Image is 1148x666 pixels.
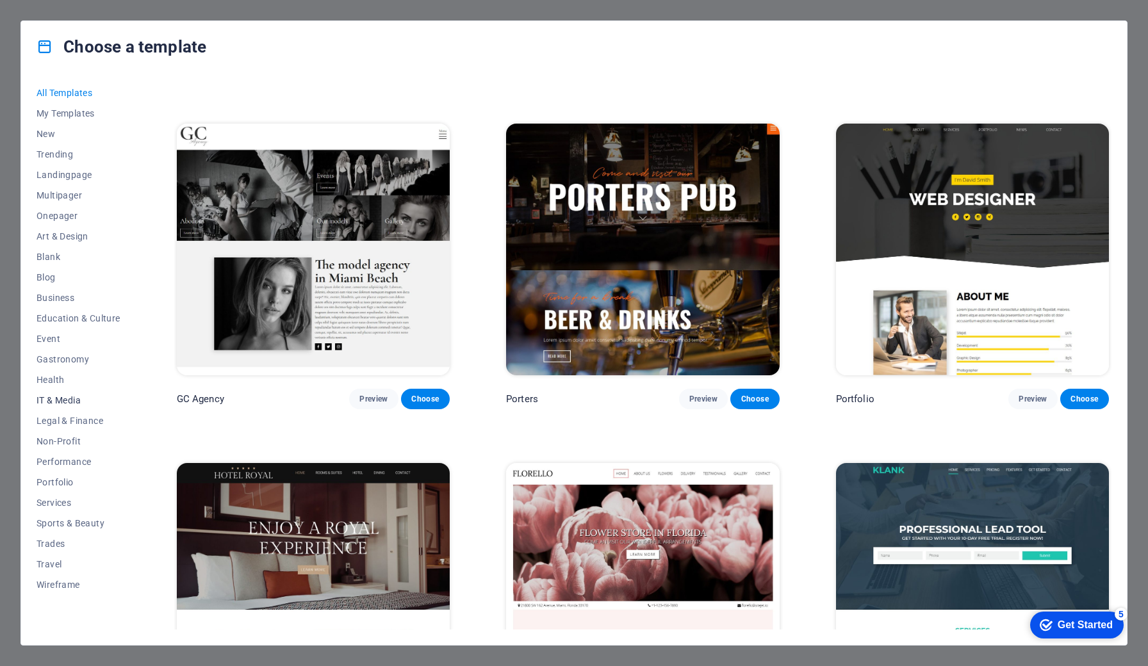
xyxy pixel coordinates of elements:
span: Non-Profit [37,436,120,446]
span: Sports & Beauty [37,518,120,528]
button: Travel [37,554,120,574]
button: Choose [730,389,779,409]
button: Choose [1060,389,1109,409]
span: All Templates [37,88,120,98]
p: GC Agency [177,393,224,405]
button: Sports & Beauty [37,513,120,533]
span: Business [37,293,120,303]
button: IT & Media [37,390,120,410]
p: Portfolio [836,393,874,405]
button: Onepager [37,206,120,226]
button: Services [37,492,120,513]
span: Education & Culture [37,313,120,323]
img: Porters [506,124,779,375]
p: Porters [506,393,538,405]
span: Onepager [37,211,120,221]
button: Landingpage [37,165,120,185]
button: Preview [1008,389,1057,409]
span: Trending [37,149,120,159]
span: Choose [741,394,769,404]
button: Event [37,329,120,349]
h4: Choose a template [37,37,206,57]
button: Portfolio [37,472,120,492]
button: Blank [37,247,120,267]
span: Performance [37,457,120,467]
button: My Templates [37,103,120,124]
span: Wireframe [37,580,120,590]
div: 5 [95,3,108,15]
span: Services [37,498,120,508]
span: Choose [1070,394,1099,404]
button: Preview [349,389,398,409]
button: Preview [679,389,728,409]
span: Travel [37,559,120,569]
button: Gastronomy [37,349,120,370]
button: Trending [37,144,120,165]
span: Blog [37,272,120,282]
button: Legal & Finance [37,410,120,431]
span: Multipager [37,190,120,200]
span: Landingpage [37,170,120,180]
span: My Templates [37,108,120,118]
div: Get Started [38,14,93,26]
button: New [37,124,120,144]
button: Art & Design [37,226,120,247]
span: Legal & Finance [37,416,120,426]
span: Choose [411,394,439,404]
button: Blog [37,267,120,288]
span: New [37,129,120,139]
div: Get Started 5 items remaining, 0% complete [10,6,104,33]
span: Art & Design [37,231,120,241]
button: Multipager [37,185,120,206]
span: Portfolio [37,477,120,487]
span: Blank [37,252,120,262]
button: Business [37,288,120,308]
button: All Templates [37,83,120,103]
button: Non-Profit [37,431,120,451]
button: Trades [37,533,120,554]
button: Wireframe [37,574,120,595]
span: Health [37,375,120,385]
img: Portfolio [836,124,1109,375]
span: Preview [359,394,388,404]
span: Event [37,334,120,344]
button: Performance [37,451,120,472]
span: IT & Media [37,395,120,405]
button: Choose [401,389,450,409]
span: Gastronomy [37,354,120,364]
span: Preview [1019,394,1047,404]
span: Preview [689,394,717,404]
button: Health [37,370,120,390]
button: Education & Culture [37,308,120,329]
img: GC Agency [177,124,450,375]
span: Trades [37,539,120,549]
